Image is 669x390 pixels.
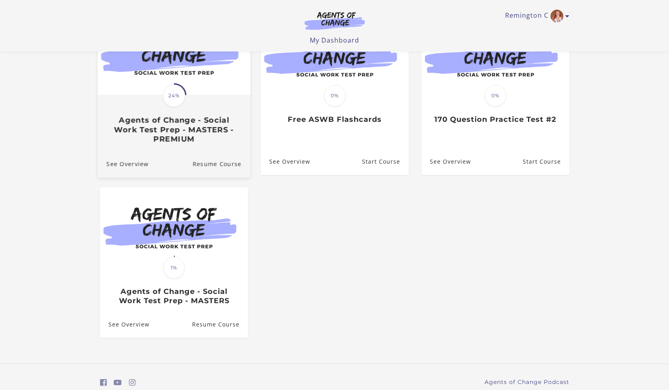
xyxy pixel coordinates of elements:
a: Agents of Change - Social Work Test Prep - MASTERS: Resume Course [192,312,248,338]
a: Free ASWB Flashcards: See Overview [261,148,310,174]
i: https://www.facebook.com/groups/aswbtestprep (Open in a new window) [100,379,107,386]
span: 24% [163,84,185,107]
img: Agents of Change Logo [296,11,373,30]
span: 1% [163,257,185,279]
h3: 170 Question Practice Test #2 [430,115,561,124]
a: Toggle menu [505,10,565,23]
a: 170 Question Practice Test #2: See Overview [421,148,471,174]
a: 170 Question Practice Test #2: Resume Course [522,148,569,174]
a: https://www.instagram.com/agentsofchangeprep/ (Open in a new window) [129,377,136,388]
a: Agents of Change Podcast [485,378,569,386]
span: 0% [485,85,506,107]
a: Agents of Change - Social Work Test Prep - MASTERS - PREMIUM: See Overview [97,150,148,177]
i: https://www.instagram.com/agentsofchangeprep/ (Open in a new window) [129,379,136,386]
h3: Agents of Change - Social Work Test Prep - MASTERS [108,287,239,305]
a: My Dashboard [310,36,359,45]
h3: Agents of Change - Social Work Test Prep - MASTERS - PREMIUM [106,115,241,144]
a: https://www.facebook.com/groups/aswbtestprep (Open in a new window) [100,377,107,388]
a: Free ASWB Flashcards: Resume Course [362,148,408,174]
span: 0% [324,85,346,107]
a: Agents of Change - Social Work Test Prep - MASTERS - PREMIUM: Resume Course [192,150,250,177]
a: https://www.youtube.com/c/AgentsofChangeTestPrepbyMeaganMitchell (Open in a new window) [114,377,122,388]
a: Agents of Change - Social Work Test Prep - MASTERS: See Overview [100,312,149,338]
h3: Free ASWB Flashcards [269,115,400,124]
i: https://www.youtube.com/c/AgentsofChangeTestPrepbyMeaganMitchell (Open in a new window) [114,379,122,386]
